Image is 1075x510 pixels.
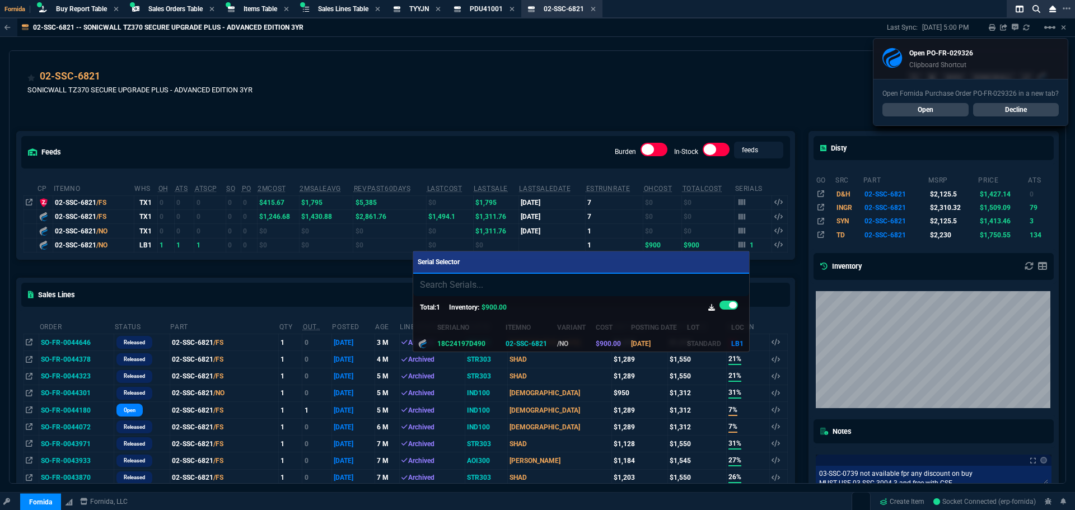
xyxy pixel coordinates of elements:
[726,319,749,335] th: Loc
[437,340,485,348] span: 18C24197D490
[591,319,626,335] th: Cost
[432,319,501,335] th: SerialNo
[552,319,591,335] th: Variant
[626,319,682,335] th: Posting Date
[682,319,726,335] th: Lot
[413,274,750,296] input: Search Serials...
[591,335,626,352] td: $900.00
[436,303,440,311] span: 1
[719,301,738,315] div: On-Hand Only
[420,303,436,311] span: Total:
[626,335,682,352] td: [DATE]
[552,335,591,352] td: /NO
[682,335,726,352] td: STANDARD
[482,303,507,311] span: $900.00
[501,335,552,352] td: 02-SSC-6821
[501,319,552,335] th: ItemNo
[449,303,479,311] span: Inventory:
[726,335,749,352] td: LB1
[418,258,460,266] span: Serial Selector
